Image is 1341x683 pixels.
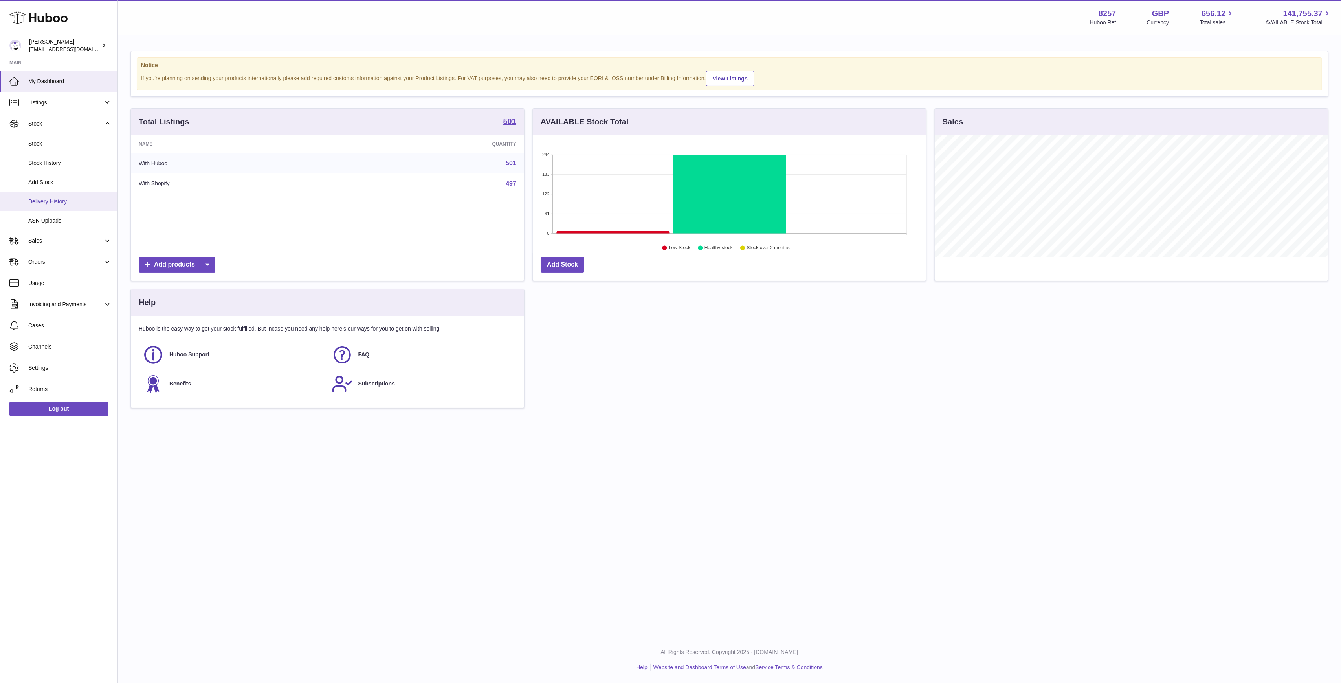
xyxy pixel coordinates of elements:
strong: 8257 [1099,8,1116,19]
a: 656.12 Total sales [1200,8,1235,26]
strong: 501 [503,117,516,125]
span: Sales [28,237,103,245]
h3: AVAILABLE Stock Total [541,117,628,127]
span: Delivery History [28,198,112,205]
span: Benefits [169,380,191,387]
th: Name [131,135,343,153]
strong: Notice [141,62,1318,69]
a: Service Terms & Conditions [755,664,823,670]
div: If you're planning on sending your products internationally please add required customs informati... [141,70,1318,86]
a: Add Stock [541,257,584,273]
div: [PERSON_NAME] [29,38,100,53]
span: Huboo Support [169,351,209,358]
text: Healthy stock [704,245,733,251]
span: Stock History [28,159,112,167]
span: AVAILABLE Stock Total [1265,19,1332,26]
span: Cases [28,322,112,329]
span: ASN Uploads [28,217,112,225]
h3: Total Listings [139,117,189,127]
a: 141,755.37 AVAILABLE Stock Total [1265,8,1332,26]
span: Stock [28,120,103,128]
text: 122 [542,192,549,196]
span: Subscriptions [358,380,395,387]
text: Stock over 2 months [747,245,790,251]
a: 501 [503,117,516,127]
span: 656.12 [1202,8,1225,19]
p: Huboo is the easy way to get your stock fulfilled. But incase you need any help here's our ways f... [139,325,516,332]
span: Channels [28,343,112,351]
a: Help [636,664,648,670]
span: Add Stock [28,179,112,186]
p: All Rights Reserved. Copyright 2025 - [DOMAIN_NAME] [124,648,1335,656]
td: With Huboo [131,153,343,173]
strong: GBP [1152,8,1169,19]
text: 0 [547,231,549,236]
span: My Dashboard [28,78,112,85]
a: Subscriptions [332,373,513,394]
a: 501 [506,160,516,166]
span: Usage [28,279,112,287]
span: Returns [28,385,112,393]
td: With Shopify [131,173,343,194]
a: Huboo Support [143,344,324,365]
span: Orders [28,258,103,266]
span: FAQ [358,351,370,358]
a: Log out [9,402,108,416]
div: Huboo Ref [1090,19,1116,26]
a: Add products [139,257,215,273]
a: View Listings [706,71,754,86]
span: 141,755.37 [1283,8,1323,19]
a: Benefits [143,373,324,394]
text: 183 [542,172,549,177]
span: Settings [28,364,112,372]
a: 497 [506,180,516,187]
th: Quantity [343,135,524,153]
img: don@skinsgolf.com [9,40,21,51]
a: FAQ [332,344,513,365]
span: Invoicing and Payments [28,301,103,308]
li: and [651,664,823,671]
div: Currency [1147,19,1169,26]
text: 61 [545,211,549,216]
a: Website and Dashboard Terms of Use [653,664,746,670]
span: Stock [28,140,112,148]
span: Listings [28,99,103,106]
span: [EMAIL_ADDRESS][DOMAIN_NAME] [29,46,116,52]
text: Low Stock [669,245,691,251]
h3: Help [139,297,156,308]
text: 244 [542,152,549,157]
h3: Sales [943,117,963,127]
span: Total sales [1200,19,1235,26]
